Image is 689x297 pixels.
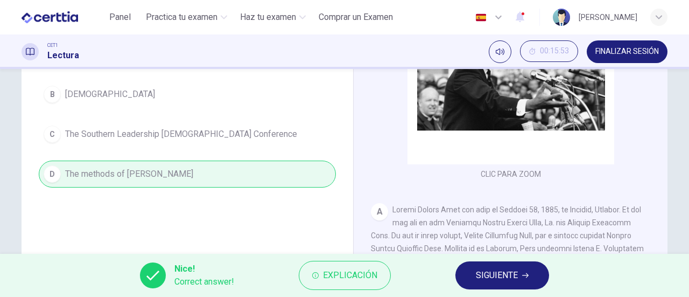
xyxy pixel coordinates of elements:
[174,275,234,288] span: Correct answer!
[314,8,397,27] button: Comprar un Examen
[455,261,549,289] button: SIGUIENTE
[47,42,58,49] span: CET1
[540,47,569,56] span: 00:15:53
[476,268,518,283] span: SIGUIENTE
[319,11,393,24] span: Comprar un Examen
[47,49,79,62] h1: Lectura
[299,261,391,290] button: Explicación
[146,11,217,24] span: Practica tu examen
[489,40,511,63] div: Silenciar
[595,47,659,56] span: FINALIZAR SESIÓN
[174,263,234,275] span: Nice!
[103,8,137,27] button: Panel
[474,13,488,22] img: es
[579,11,637,24] div: [PERSON_NAME]
[520,40,578,63] div: Ocultar
[553,9,570,26] img: Profile picture
[109,11,131,24] span: Panel
[520,40,578,62] button: 00:15:53
[22,6,103,28] a: CERTTIA logo
[371,203,388,220] div: A
[236,8,310,27] button: Haz tu examen
[323,268,377,283] span: Explicación
[22,6,78,28] img: CERTTIA logo
[240,11,296,24] span: Haz tu examen
[587,40,667,63] button: FINALIZAR SESIÓN
[142,8,231,27] button: Practica tu examen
